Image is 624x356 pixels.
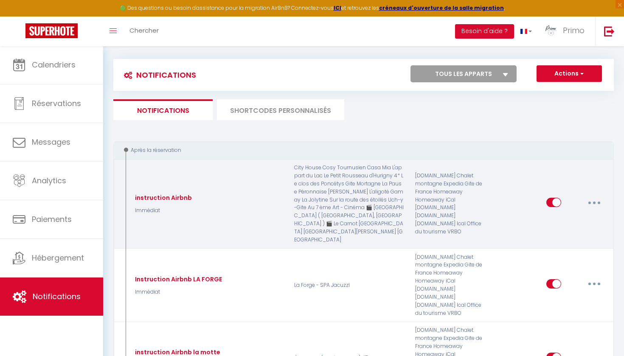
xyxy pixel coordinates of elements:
[217,99,344,120] li: SHORTCODES PERSONNALISÉS
[133,288,222,296] p: Immédiat
[32,137,70,147] span: Messages
[410,164,490,244] div: [DOMAIN_NAME] Chalet montagne Expedia Gite de France Homeaway Homeaway iCal [DOMAIN_NAME] [DOMAIN...
[289,253,410,317] p: La Forge - SPA Jacuzzi
[113,99,213,120] li: Notifications
[379,4,504,11] a: créneaux d'ouverture de la salle migration
[588,318,618,350] iframe: Chat
[133,275,222,284] div: Instruction Airbnb LA FORGE
[129,26,159,35] span: Chercher
[32,98,81,109] span: Réservations
[25,23,78,38] img: Super Booking
[133,193,192,202] div: instruction Airbnb
[7,3,32,29] button: Ouvrir le widget de chat LiveChat
[120,65,196,84] h3: Notifications
[32,175,66,186] span: Analytics
[289,164,410,244] p: City House Cosy Tournusien Casa Mia L'appart du Lac Le Petit Rousseau d'Hurigny 4* Le clos des Po...
[545,24,557,37] img: ...
[133,207,192,215] p: Immédiat
[32,252,84,263] span: Hébergement
[538,17,595,46] a: ... Primo
[123,17,165,46] a: Chercher
[455,24,514,39] button: Besoin d'aide ?
[410,253,490,317] div: [DOMAIN_NAME] Chalet montagne Expedia Gite de France Homeaway Homeaway iCal [DOMAIN_NAME] [DOMAIN...
[32,59,76,70] span: Calendriers
[32,214,72,224] span: Paiements
[121,146,596,154] div: Après la réservation
[563,25,585,36] span: Primo
[334,4,341,11] a: ICI
[33,291,81,302] span: Notifications
[604,26,615,36] img: logout
[537,65,602,82] button: Actions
